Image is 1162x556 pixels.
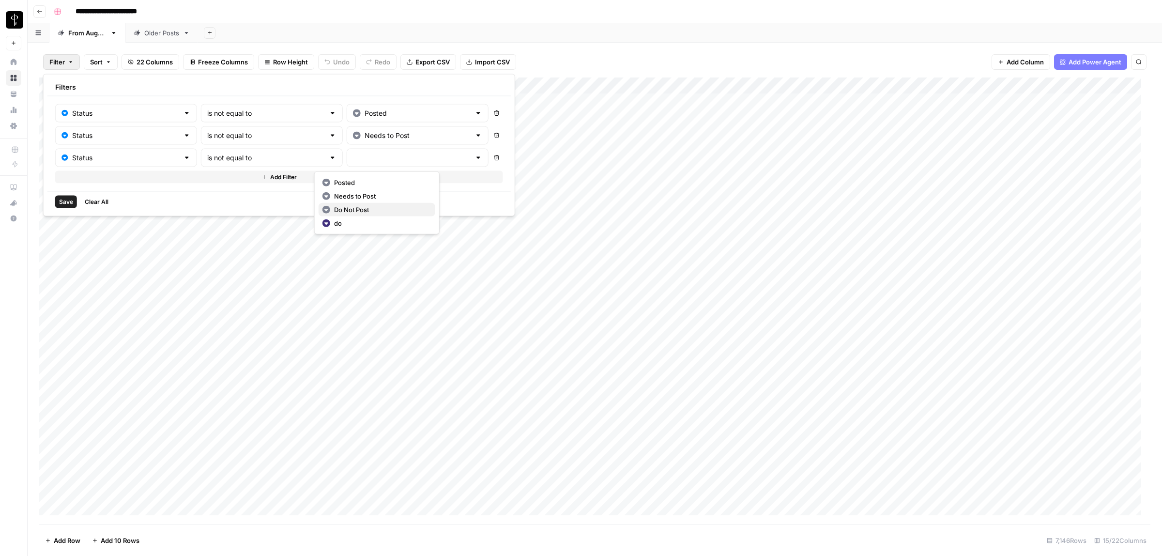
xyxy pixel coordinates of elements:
div: Filter [43,74,515,216]
a: Home [6,54,21,70]
div: Filters [47,78,511,96]
span: Row Height [273,57,308,67]
button: Import CSV [460,54,516,70]
a: AirOps Academy [6,180,21,195]
span: Export CSV [415,57,450,67]
a: Older Posts [125,23,198,43]
button: Add Power Agent [1054,54,1127,70]
button: Undo [318,54,356,70]
img: LP Production Workloads Logo [6,11,23,29]
div: Older Posts [144,28,179,38]
input: Status [72,108,179,118]
input: Needs to Post [365,131,471,140]
div: From [DATE] [68,28,107,38]
button: Freeze Columns [183,54,254,70]
button: What's new? [6,195,21,211]
button: Workspace: LP Production Workloads [6,8,21,32]
a: Settings [6,118,21,134]
a: Browse [6,70,21,86]
button: Redo [360,54,397,70]
input: is not equal to [207,108,325,118]
span: Add Filter [270,173,297,182]
button: Export CSV [400,54,456,70]
a: Usage [6,102,21,118]
button: Help + Support [6,211,21,226]
span: Import CSV [475,57,510,67]
input: is not equal to [207,131,325,140]
a: Your Data [6,86,21,102]
span: 22 Columns [137,57,173,67]
input: Status [72,153,179,163]
div: 7,146 Rows [1043,533,1090,548]
input: Status [72,131,179,140]
span: Add 10 Rows [101,536,139,545]
span: Add Row [54,536,80,545]
button: Clear All [81,196,112,208]
span: Needs to Post [334,191,428,201]
button: Add Filter [55,171,503,184]
button: Add 10 Rows [86,533,145,548]
span: Redo [375,57,390,67]
span: Save [59,198,73,206]
span: Filter [49,57,65,67]
button: Row Height [258,54,314,70]
span: Add Power Agent [1069,57,1121,67]
button: Sort [84,54,118,70]
div: 15/22 Columns [1090,533,1150,548]
input: Posted [365,108,471,118]
span: Sort [90,57,103,67]
span: Undo [333,57,350,67]
span: Clear All [85,198,108,206]
div: What's new? [6,196,21,210]
button: 22 Columns [122,54,179,70]
a: From [DATE] [49,23,125,43]
button: Add Row [39,533,86,548]
button: Add Column [992,54,1050,70]
span: do [334,218,428,228]
button: Save [55,196,77,208]
button: Filter [43,54,80,70]
span: Do Not Post [334,205,428,215]
span: Posted [334,178,428,187]
span: Add Column [1007,57,1044,67]
input: is not equal to [207,153,325,163]
span: Freeze Columns [198,57,248,67]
